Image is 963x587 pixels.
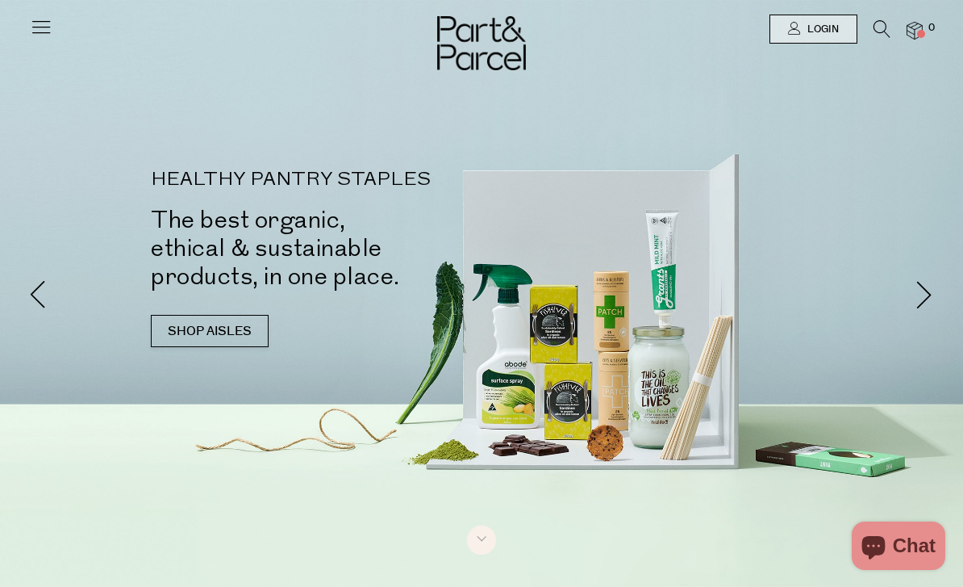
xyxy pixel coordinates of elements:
inbox-online-store-chat: Shopify online store chat [847,522,950,574]
a: Login [769,15,857,44]
a: 0 [907,22,923,39]
h2: The best organic, ethical & sustainable products, in one place. [151,206,506,291]
a: SHOP AISLES [151,315,269,347]
span: 0 [924,21,939,36]
p: HEALTHY PANTRY STAPLES [151,170,506,190]
span: Login [803,23,839,36]
img: Part&Parcel [437,16,526,70]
